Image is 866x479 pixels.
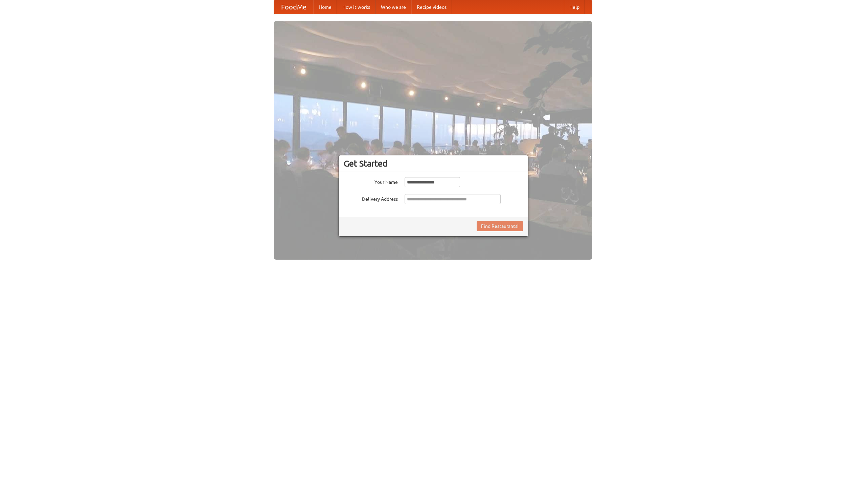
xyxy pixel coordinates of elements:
a: Who we are [375,0,411,14]
h3: Get Started [344,158,523,169]
label: Your Name [344,177,398,186]
a: Home [313,0,337,14]
a: Recipe videos [411,0,452,14]
label: Delivery Address [344,194,398,202]
button: Find Restaurants! [477,221,523,231]
a: How it works [337,0,375,14]
a: Help [564,0,585,14]
a: FoodMe [274,0,313,14]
